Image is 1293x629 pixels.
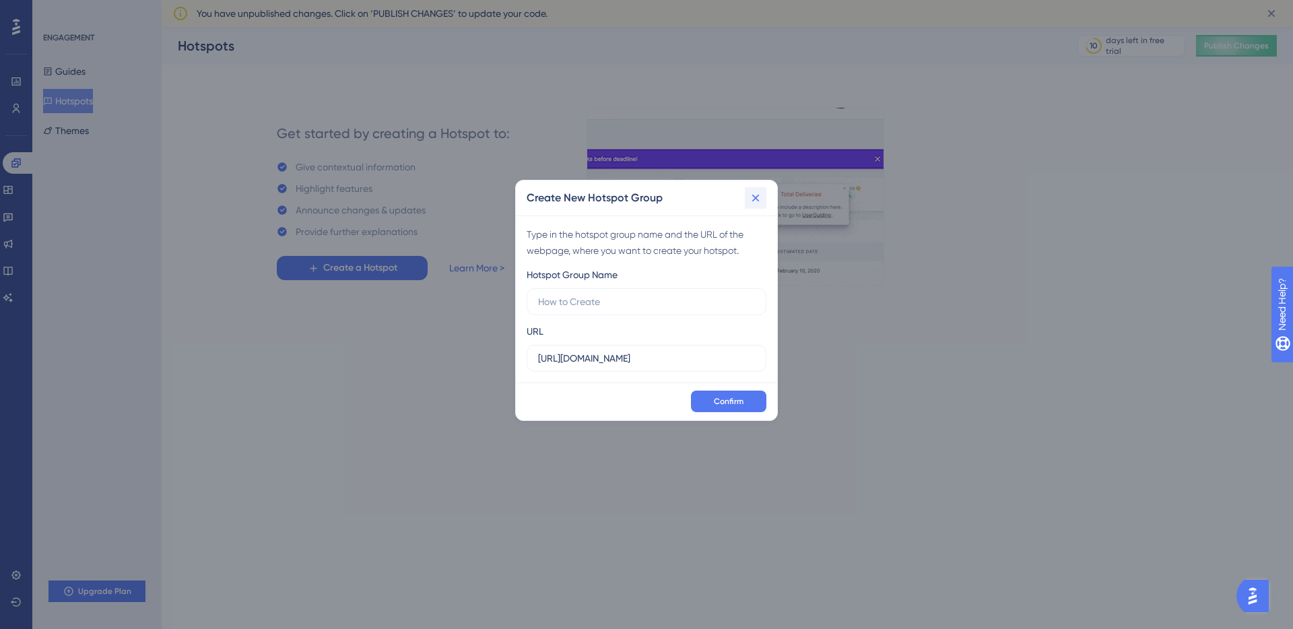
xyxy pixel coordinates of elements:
[527,267,618,283] div: Hotspot Group Name
[714,396,743,407] span: Confirm
[32,3,84,20] span: Need Help?
[538,351,755,366] input: https://www.example.com
[527,323,543,339] div: URL
[538,294,755,309] input: How to Create
[527,226,766,259] div: Type in the hotspot group name and the URL of the webpage, where you want to create your hotspot.
[527,190,663,206] h2: Create New Hotspot Group
[1236,576,1277,616] iframe: UserGuiding AI Assistant Launcher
